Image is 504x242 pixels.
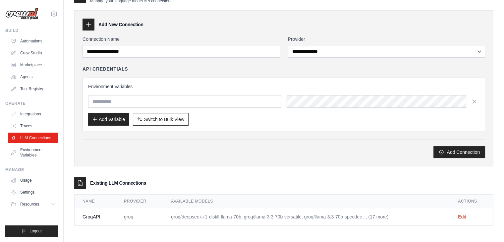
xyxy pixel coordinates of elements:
div: Operate [5,101,58,106]
a: Marketplace [8,60,58,70]
h4: API Credentials [83,66,128,72]
button: Switch to Bulk View [133,113,189,126]
a: Settings [8,187,58,198]
td: GroqAPI [75,208,116,226]
th: Actions [450,195,493,208]
button: Logout [5,225,58,237]
button: Resources [8,199,58,210]
a: Edit [458,214,466,219]
a: Automations [8,36,58,46]
a: Crew Studio [8,48,58,58]
label: Provider [288,36,485,42]
span: Resources [20,202,39,207]
a: Usage [8,175,58,186]
div: Manage [5,167,58,172]
span: Switch to Bulk View [144,116,184,123]
td: groq [116,208,163,226]
h3: Existing LLM Connections [90,180,146,186]
span: Logout [29,228,42,234]
h3: Environment Variables [88,83,479,90]
button: Add Variable [88,113,129,126]
a: Traces [8,121,58,131]
th: Name [75,195,116,208]
a: Agents [8,72,58,82]
a: Tool Registry [8,84,58,94]
th: Provider [116,195,163,208]
th: Available Models [163,195,450,208]
td: groq/deepseek-r1-distill-llama-70b, groq/llama-3.3-70b-versatile, groq/llama-3.3-70b-specdec ... ... [163,208,450,226]
a: LLM Connections [8,133,58,143]
img: Logo [5,8,38,20]
div: Build [5,28,58,33]
h3: Add New Connection [98,21,143,28]
a: Integrations [8,109,58,119]
button: Add Connection [433,146,485,158]
label: Connection Name [83,36,280,42]
a: Environment Variables [8,145,58,160]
